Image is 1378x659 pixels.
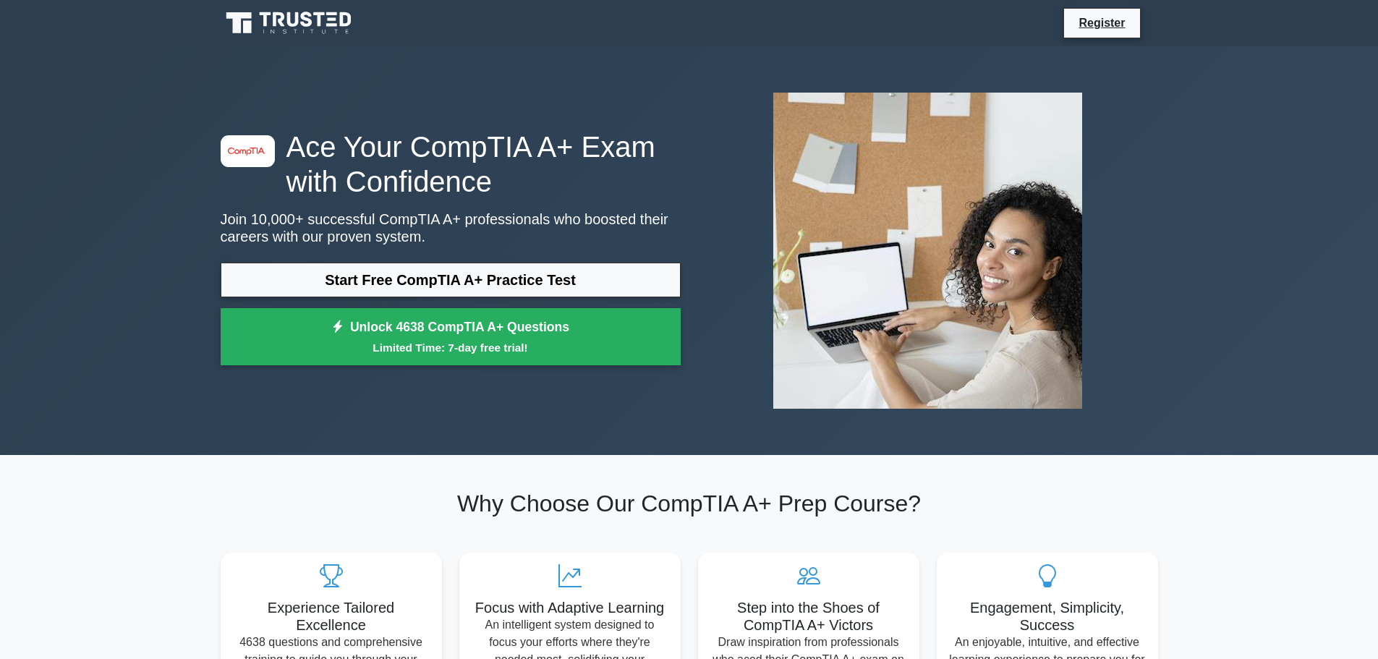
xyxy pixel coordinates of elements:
[221,308,681,366] a: Unlock 4638 CompTIA A+ QuestionsLimited Time: 7-day free trial!
[710,599,908,634] h5: Step into the Shoes of CompTIA A+ Victors
[221,129,681,199] h1: Ace Your CompTIA A+ Exam with Confidence
[471,599,669,616] h5: Focus with Adaptive Learning
[232,599,430,634] h5: Experience Tailored Excellence
[1070,14,1134,32] a: Register
[948,599,1147,634] h5: Engagement, Simplicity, Success
[221,211,681,245] p: Join 10,000+ successful CompTIA A+ professionals who boosted their careers with our proven system.
[221,263,681,297] a: Start Free CompTIA A+ Practice Test
[221,490,1158,517] h2: Why Choose Our CompTIA A+ Prep Course?
[239,339,663,356] small: Limited Time: 7-day free trial!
